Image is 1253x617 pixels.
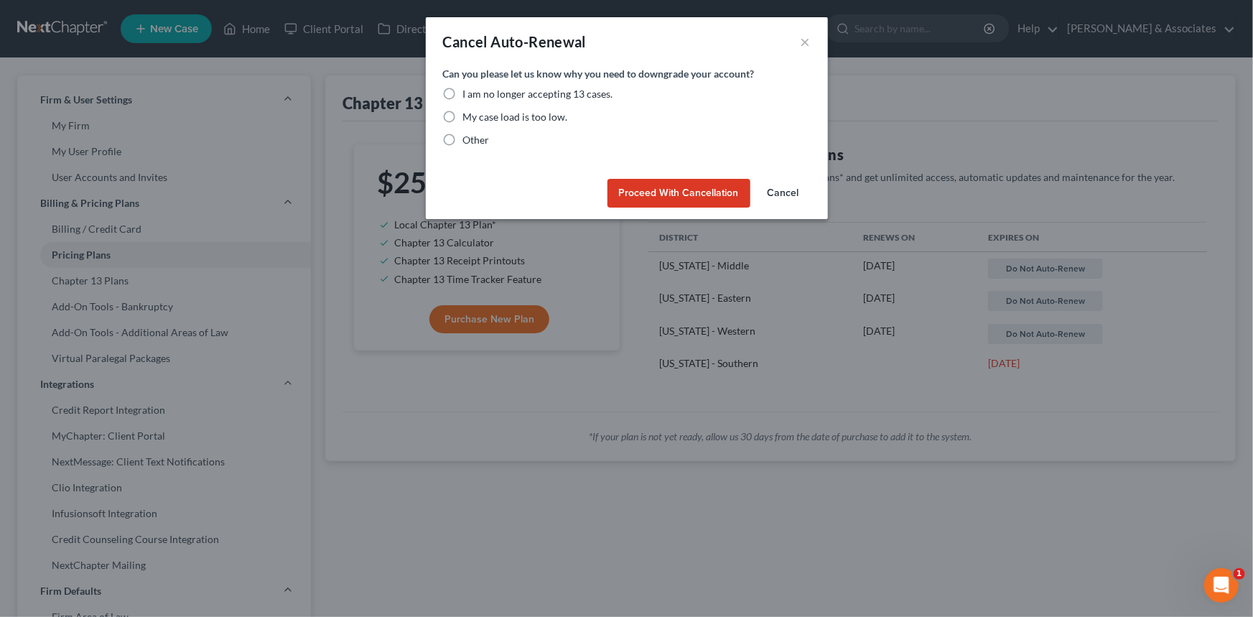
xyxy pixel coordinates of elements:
button: × [801,33,811,50]
span: My case load is too low. [463,111,568,123]
button: Proceed with Cancellation [607,179,750,208]
iframe: Intercom live chat [1204,568,1239,603]
div: Cancel Auto-Renewal [443,32,587,52]
span: I am no longer accepting 13 cases. [463,88,613,100]
span: Can you please let us know why you need to downgrade your account? [443,68,755,80]
button: Cancel [756,179,811,208]
span: Other [463,134,490,146]
span: 1 [1234,568,1245,580]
